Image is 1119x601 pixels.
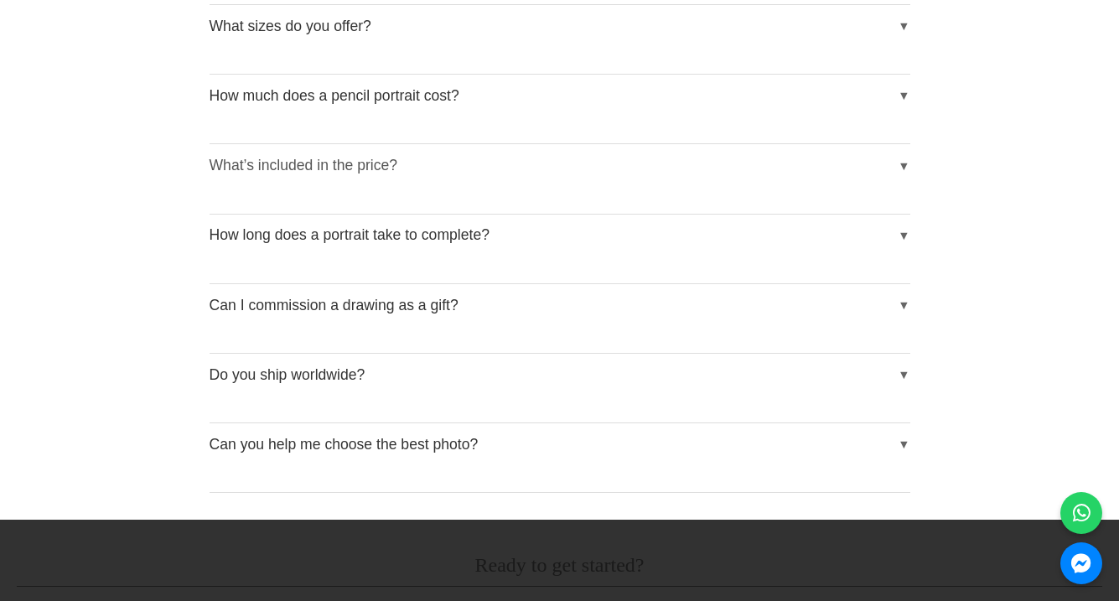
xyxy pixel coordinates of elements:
[210,215,910,256] button: How long does a portrait take to complete?
[210,284,910,326] button: Can I commission a drawing as a gift?
[210,75,910,117] button: How much does a pencil portrait cost?
[210,5,910,47] button: What sizes do you offer?
[210,144,910,186] button: What’s included in the price?
[17,536,1102,587] h2: Ready to get started?
[210,423,910,465] button: Can you help me choose the best photo?
[210,354,910,396] button: Do you ship worldwide?
[1060,542,1102,584] a: Messenger
[1060,492,1102,534] a: WhatsApp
